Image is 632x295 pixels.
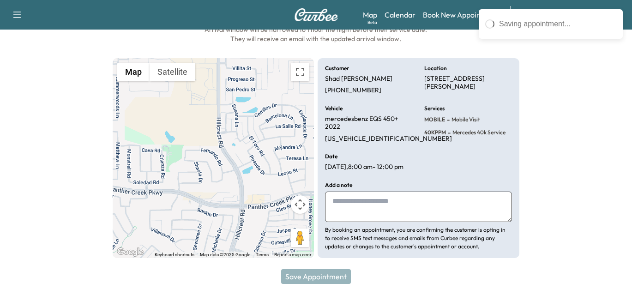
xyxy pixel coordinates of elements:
[423,9,501,20] a: Book New Appointment
[274,252,311,257] a: Report a map error
[446,128,451,137] span: -
[294,8,338,21] img: Curbee Logo
[115,246,145,258] a: Open this area in Google Maps (opens a new window)
[291,229,309,247] button: Drag Pegman onto the map to open Street View
[115,246,145,258] img: Google
[325,115,413,131] p: mercedesbenz EQS 450+ 2022
[450,116,480,123] span: Mobile Visit
[385,9,415,20] a: Calendar
[424,106,445,111] h6: Services
[325,154,337,159] h6: Date
[325,135,452,143] p: [US_VEHICLE_IDENTIFICATION_NUMBER]
[325,163,403,171] p: [DATE] , 8:00 am - 12:00 pm
[363,9,377,20] a: MapBeta
[200,252,250,257] span: Map data ©2025 Google
[155,252,194,258] button: Keyboard shortcuts
[424,75,512,91] p: [STREET_ADDRESS][PERSON_NAME]
[150,63,195,81] button: Show satellite imagery
[445,115,450,124] span: -
[325,106,343,111] h6: Vehicle
[113,25,519,43] h6: Arrival window will be narrowed to 1 hour the night before their service date. They will receive ...
[325,66,349,71] h6: Customer
[499,18,616,30] div: Saving appointment...
[367,19,377,26] div: Beta
[291,63,309,81] button: Toggle fullscreen view
[424,129,446,136] span: 40KPPM
[424,116,445,123] span: MOBILE
[424,66,447,71] h6: Location
[325,86,381,95] p: [PHONE_NUMBER]
[325,226,512,251] p: By booking an appointment, you are confirming the customer is opting in to receive SMS text messa...
[325,182,352,188] h6: Add a note
[325,75,392,83] p: Shad [PERSON_NAME]
[291,195,309,214] button: Map camera controls
[451,129,506,136] span: Mercedes 40k Service
[256,252,269,257] a: Terms (opens in new tab)
[117,63,150,81] button: Show street map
